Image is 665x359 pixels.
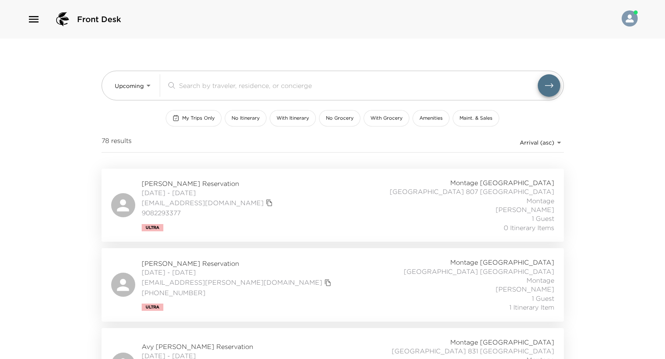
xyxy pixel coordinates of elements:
span: Montage [GEOGRAPHIC_DATA] [450,178,554,187]
span: My Trips Only [182,115,215,122]
span: [GEOGRAPHIC_DATA] 807 [GEOGRAPHIC_DATA] Montage [377,187,554,205]
span: [PERSON_NAME] [496,285,554,294]
span: 1 Guest [532,294,554,303]
button: copy primary member email [322,277,334,288]
span: [GEOGRAPHIC_DATA] [GEOGRAPHIC_DATA] Montage [377,267,554,285]
span: Front Desk [77,14,121,25]
button: Amenities [413,110,449,126]
span: Upcoming [115,82,144,90]
button: With Itinerary [270,110,316,126]
a: [PERSON_NAME] Reservation[DATE] - [DATE][EMAIL_ADDRESS][PERSON_NAME][DOMAIN_NAME]copy primary mem... [102,248,564,321]
button: My Trips Only [166,110,222,126]
span: Montage [GEOGRAPHIC_DATA] [450,338,554,347]
span: [PERSON_NAME] [496,205,554,214]
span: 78 results [102,136,132,149]
a: [EMAIL_ADDRESS][PERSON_NAME][DOMAIN_NAME] [142,278,322,287]
span: [DATE] - [DATE] [142,268,334,277]
span: Montage [GEOGRAPHIC_DATA] [450,258,554,267]
span: 9082293377 [142,208,275,217]
span: [PERSON_NAME] Reservation [142,259,334,268]
button: No Itinerary [225,110,266,126]
span: Amenities [419,115,443,122]
button: Maint. & Sales [453,110,499,126]
span: With Grocery [370,115,403,122]
span: No Grocery [326,115,354,122]
input: Search by traveler, residence, or concierge [179,81,538,90]
span: [DATE] - [DATE] [142,188,275,197]
span: Maint. & Sales [460,115,492,122]
span: [PHONE_NUMBER] [142,288,334,297]
button: No Grocery [319,110,360,126]
a: [EMAIL_ADDRESS][DOMAIN_NAME] [142,198,264,207]
span: 0 Itinerary Items [504,223,554,232]
button: With Grocery [364,110,409,126]
span: 1 Itinerary Item [509,303,554,312]
span: No Itinerary [232,115,260,122]
span: [PERSON_NAME] Reservation [142,179,275,188]
span: Arrival (asc) [520,139,554,146]
span: Ultra [146,225,159,230]
img: logo [53,10,72,29]
button: copy primary member email [264,197,275,208]
span: With Itinerary [277,115,309,122]
a: [PERSON_NAME] Reservation[DATE] - [DATE][EMAIL_ADDRESS][DOMAIN_NAME]copy primary member email9082... [102,169,564,242]
span: 1 Guest [532,214,554,223]
span: Avy [PERSON_NAME] Reservation [142,342,334,351]
span: Ultra [146,305,159,310]
img: User [622,10,638,27]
